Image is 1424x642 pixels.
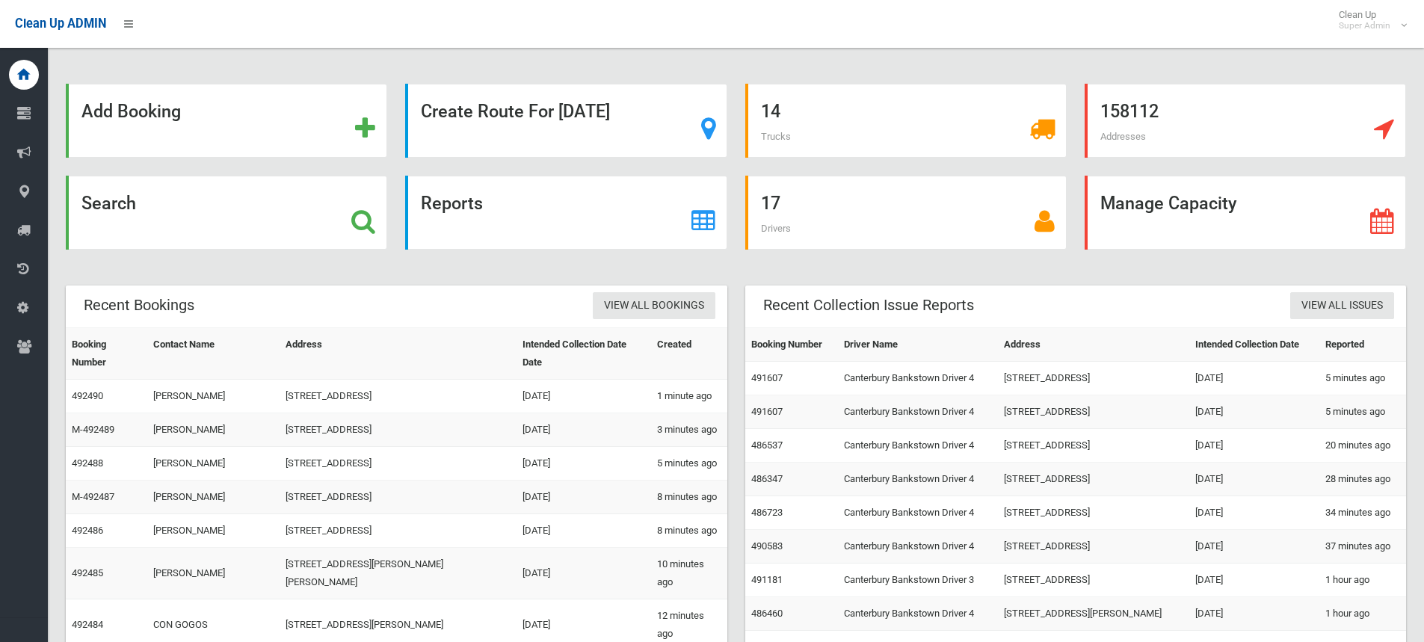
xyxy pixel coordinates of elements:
td: 37 minutes ago [1319,530,1406,564]
td: [DATE] [1189,496,1319,530]
a: M-492487 [72,491,114,502]
td: Canterbury Bankstown Driver 4 [838,496,998,530]
td: [STREET_ADDRESS] [280,514,517,548]
header: Recent Collection Issue Reports [745,291,992,320]
td: 1 hour ago [1319,597,1406,631]
td: 10 minutes ago [651,548,727,599]
td: [STREET_ADDRESS] [998,463,1189,496]
td: [STREET_ADDRESS] [998,429,1189,463]
a: 17 Drivers [745,176,1067,250]
td: 1 minute ago [651,380,727,413]
td: [DATE] [1189,362,1319,395]
a: 14 Trucks [745,84,1067,158]
a: 491181 [751,574,783,585]
a: 492484 [72,619,103,630]
td: [DATE] [1189,530,1319,564]
span: Clean Up [1331,9,1405,31]
td: Canterbury Bankstown Driver 4 [838,530,998,564]
strong: Search [81,193,136,214]
td: [PERSON_NAME] [147,380,280,413]
td: 5 minutes ago [1319,395,1406,429]
td: [PERSON_NAME] [147,413,280,447]
td: [DATE] [517,548,651,599]
td: [STREET_ADDRESS] [998,496,1189,530]
th: Booking Number [66,328,147,380]
a: 486347 [751,473,783,484]
td: [DATE] [517,380,651,413]
a: 490583 [751,540,783,552]
td: [PERSON_NAME] [147,514,280,548]
strong: 17 [761,193,780,214]
td: [DATE] [517,447,651,481]
a: 492490 [72,390,103,401]
span: Drivers [761,223,791,234]
th: Intended Collection Date [1189,328,1319,362]
td: 8 minutes ago [651,514,727,548]
strong: 158112 [1100,101,1159,122]
th: Reported [1319,328,1406,362]
td: [STREET_ADDRESS] [998,362,1189,395]
th: Address [280,328,517,380]
td: [DATE] [517,413,651,447]
td: [DATE] [1189,597,1319,631]
td: [STREET_ADDRESS] [280,447,517,481]
td: 28 minutes ago [1319,463,1406,496]
a: 492485 [72,567,103,578]
strong: Reports [421,193,483,214]
td: 5 minutes ago [1319,362,1406,395]
td: Canterbury Bankstown Driver 4 [838,463,998,496]
td: Canterbury Bankstown Driver 3 [838,564,998,597]
a: View All Issues [1290,292,1394,320]
td: 8 minutes ago [651,481,727,514]
a: 486537 [751,439,783,451]
td: Canterbury Bankstown Driver 4 [838,597,998,631]
a: 486723 [751,507,783,518]
td: [PERSON_NAME] [147,481,280,514]
td: [DATE] [517,514,651,548]
th: Driver Name [838,328,998,362]
td: 5 minutes ago [651,447,727,481]
th: Booking Number [745,328,839,362]
td: Canterbury Bankstown Driver 4 [838,395,998,429]
td: Canterbury Bankstown Driver 4 [838,429,998,463]
a: 491607 [751,406,783,417]
td: [DATE] [1189,395,1319,429]
a: 492486 [72,525,103,536]
span: Clean Up ADMIN [15,16,106,31]
td: [STREET_ADDRESS] [998,530,1189,564]
td: Canterbury Bankstown Driver 4 [838,362,998,395]
th: Contact Name [147,328,280,380]
a: Add Booking [66,84,387,158]
strong: Create Route For [DATE] [421,101,610,122]
a: Reports [405,176,727,250]
th: Intended Collection Date Date [517,328,651,380]
header: Recent Bookings [66,291,212,320]
td: [DATE] [1189,564,1319,597]
td: 1 hour ago [1319,564,1406,597]
a: Manage Capacity [1085,176,1406,250]
a: Create Route For [DATE] [405,84,727,158]
td: [DATE] [1189,429,1319,463]
td: 20 minutes ago [1319,429,1406,463]
a: 158112 Addresses [1085,84,1406,158]
td: [STREET_ADDRESS][PERSON_NAME] [998,597,1189,631]
span: Trucks [761,131,791,142]
td: [PERSON_NAME] [147,548,280,599]
a: M-492489 [72,424,114,435]
td: [STREET_ADDRESS] [280,380,517,413]
td: [STREET_ADDRESS] [998,395,1189,429]
th: Created [651,328,727,380]
strong: Manage Capacity [1100,193,1236,214]
a: 486460 [751,608,783,619]
td: [STREET_ADDRESS] [998,564,1189,597]
small: Super Admin [1339,20,1390,31]
td: [PERSON_NAME] [147,447,280,481]
a: Search [66,176,387,250]
td: 34 minutes ago [1319,496,1406,530]
strong: Add Booking [81,101,181,122]
td: [DATE] [1189,463,1319,496]
td: [DATE] [517,481,651,514]
strong: 14 [761,101,780,122]
a: 491607 [751,372,783,383]
td: [STREET_ADDRESS] [280,481,517,514]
